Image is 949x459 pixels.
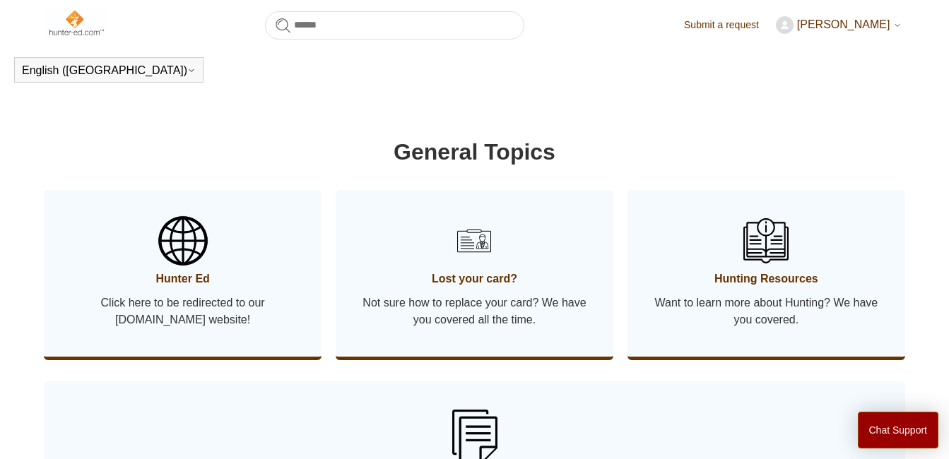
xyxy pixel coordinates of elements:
input: Search [265,11,524,40]
a: Submit a request [684,18,773,32]
button: English ([GEOGRAPHIC_DATA]) [22,64,196,77]
a: Lost your card? Not sure how to replace your card? We have you covered all the time. [336,190,613,357]
span: Not sure how to replace your card? We have you covered all the time. [357,294,592,328]
img: 01HZPCYSBW5AHTQ31RY2D2VRJS [158,216,207,266]
h1: General Topics [47,135,902,169]
span: Hunter Ed [65,270,300,287]
img: 01HZPCYSN9AJKKHAEXNV8VQ106 [743,218,789,263]
a: Hunter Ed Click here to be redirected to our [DOMAIN_NAME] website! [44,190,322,357]
button: Chat Support [858,412,939,448]
span: Want to learn more about Hunting? We have you covered. [649,294,884,328]
span: Lost your card? [357,270,592,287]
a: Hunting Resources Want to learn more about Hunting? We have you covered. [627,190,905,357]
span: Click here to be redirected to our [DOMAIN_NAME] website! [65,294,300,328]
span: [PERSON_NAME] [797,18,890,30]
span: Hunting Resources [649,270,884,287]
button: [PERSON_NAME] [776,16,902,34]
img: 01HZPCYSH6ZB6VTWVB6HCD0F6B [452,218,497,263]
img: Hunter-Ed Help Center home page [47,8,105,37]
